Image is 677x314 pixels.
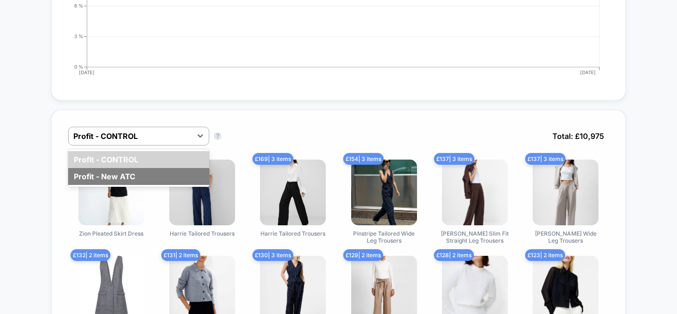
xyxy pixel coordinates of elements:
[74,3,83,9] tspan: 6 %
[161,249,200,261] span: £ 131 | 2 items
[530,230,601,244] span: [PERSON_NAME] Wide Leg Trousers
[349,230,419,244] span: Pinstripe Tailored Wide Leg Trousers
[74,64,83,70] tspan: 0 %
[71,249,110,261] span: £ 132 | 2 items
[525,249,565,261] span: £ 123 | 2 items
[442,160,508,225] img: Wren Slim Fit Straight Leg Trousers
[260,160,326,225] img: Harrie Tailored Trousers
[525,153,566,165] span: £ 137 | 3 items
[169,160,235,225] img: Harrie Tailored Trousers
[343,153,384,165] span: £ 154 | 3 items
[434,249,474,261] span: £ 128 | 2 items
[343,249,383,261] span: £ 129 | 2 items
[79,69,94,75] tspan: [DATE]
[74,34,83,39] tspan: 3 %
[581,69,596,75] tspan: [DATE]
[170,230,235,237] span: Harrie Tailored Trousers
[252,153,293,165] span: £ 169 | 3 items
[252,249,293,261] span: £ 130 | 3 items
[260,230,325,237] span: Harrie Tailored Trousers
[548,127,609,146] span: Total: £ 10,975
[440,230,510,244] span: [PERSON_NAME] Slim Fit Straight Leg Trousers
[351,160,417,225] img: Pinstripe Tailored Wide Leg Trousers
[68,151,209,168] div: Profit - CONTROL
[214,132,221,140] button: ?
[434,153,474,165] span: £ 137 | 3 items
[79,160,144,225] img: Zion Pleated Skirt Dress
[533,160,598,225] img: Wren Wide Leg Trousers
[79,230,143,237] span: Zion Pleated Skirt Dress
[68,168,209,185] div: Profit - New ATC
